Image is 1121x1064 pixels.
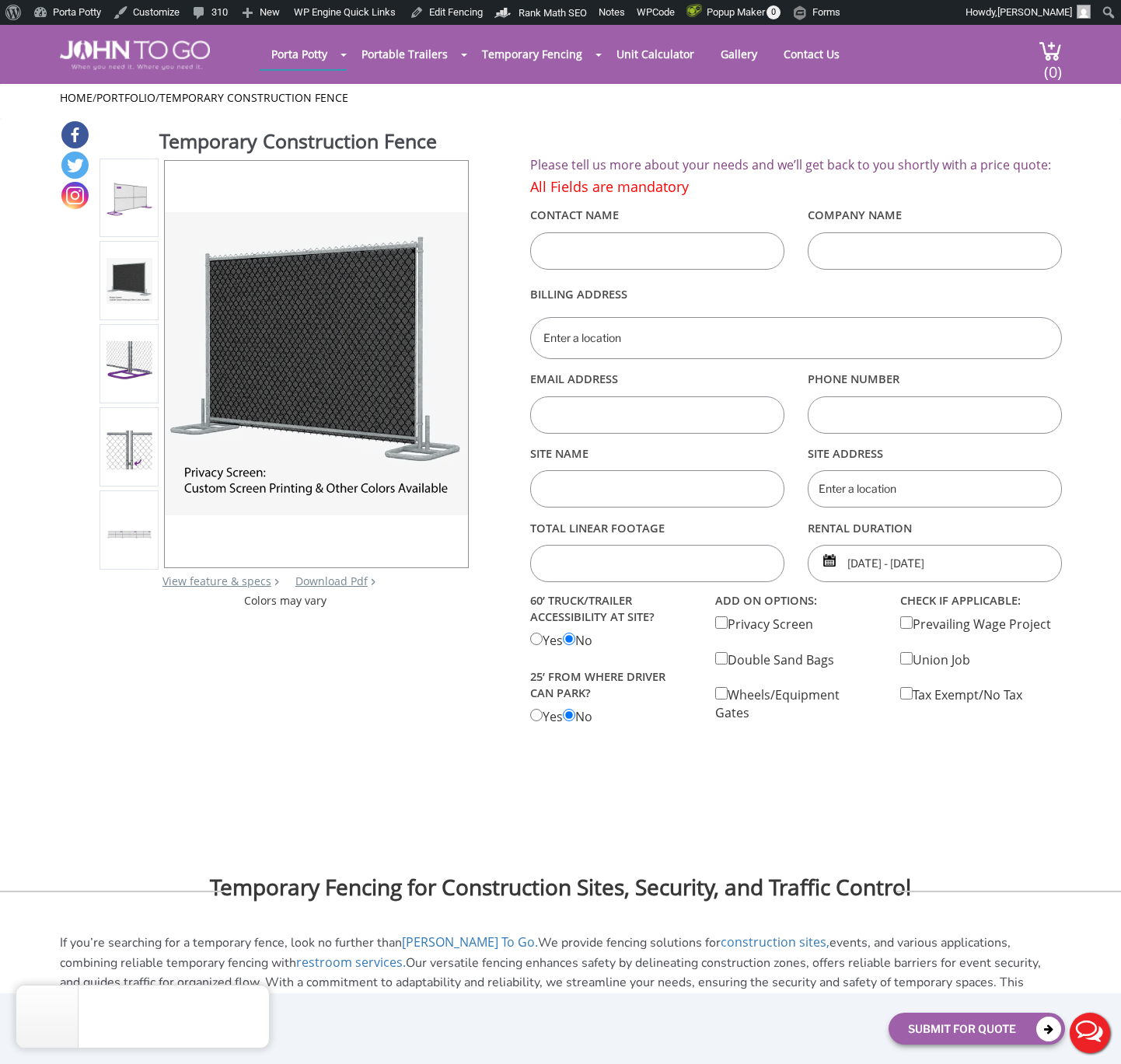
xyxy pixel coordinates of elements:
[107,258,152,304] img: Product
[808,202,1062,228] label: Company Name
[60,90,1062,106] ul: / /
[1039,40,1062,61] img: cart a
[889,589,1074,704] div: Prevailing Wage Project Union Job Tax Exempt/No Tax
[808,470,1062,508] input: Enter a location
[767,5,781,19] span: 0
[296,954,406,971] a: restroom services.
[159,90,348,105] a: Temporary Construction Fence
[530,159,1061,173] h2: Please tell us more about your needs and we’ll get back to you shortly with a price quote:
[889,1013,1065,1045] button: Submit For Quote
[470,39,594,69] a: Temporary Fencing
[530,366,784,392] label: Email Address
[519,589,704,726] div: Yes No Yes No
[530,589,692,628] label: 60’ TRUCK/TRAILER ACCESSIBILITY AT SITE?
[808,515,1062,541] label: rental duration
[519,7,587,19] span: Rank Math SEO
[715,589,877,612] label: add on options:
[295,574,368,588] a: Download Pdf
[997,6,1072,18] span: [PERSON_NAME]
[1059,1002,1121,1064] button: Live Chat
[60,90,93,105] a: Home
[1043,49,1062,82] span: (0)
[107,424,152,469] img: Product
[709,39,769,69] a: Gallery
[605,39,706,69] a: Unit Calculator
[61,182,89,209] a: Instagram
[808,545,1062,582] input: Start date | End date
[402,933,538,951] a: [PERSON_NAME] To Go.
[274,578,279,585] img: right arrow icon
[530,515,784,541] label: Total linear footage
[159,127,470,159] h1: Temporary Construction Fence
[61,152,89,179] a: Twitter
[530,440,784,466] label: Site Name
[162,574,271,588] a: View feature & specs
[61,121,89,148] a: Facebook
[60,40,210,70] img: JOHN to go
[371,578,375,585] img: chevron.png
[165,212,468,515] img: Product
[772,39,851,69] a: Contact Us
[530,180,1061,195] h4: All Fields are mandatory
[100,593,470,609] div: Colors may vary
[721,933,829,951] a: construction sites,
[350,39,459,69] a: Portable Trailers
[530,276,1061,313] label: Billing Address
[530,665,692,704] label: 25’ from where driver can park?
[107,175,152,221] img: Product
[260,39,339,69] a: Porta Potty
[107,526,152,542] img: Product
[530,317,1061,359] input: Enter a location
[808,366,1062,392] label: Phone Number
[96,90,155,105] a: Portfolio
[900,589,1062,612] label: check if applicable:
[808,440,1062,466] label: Site Address
[107,341,152,386] img: Product
[530,202,784,228] label: Contact Name
[704,589,889,722] div: Privacy Screen Double Sand Bags Wheels/Equipment Gates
